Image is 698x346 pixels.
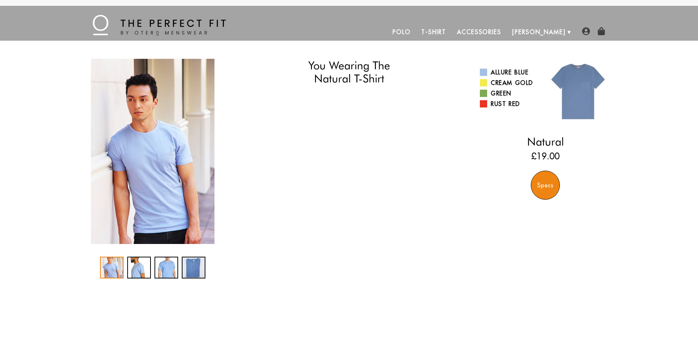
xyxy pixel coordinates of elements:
img: The Perfect Fit - by Otero Menswear - Logo [93,15,226,35]
img: 010.jpg [545,59,611,124]
a: Cream Gold [480,78,540,87]
a: [PERSON_NAME] [507,23,571,41]
img: shopping-bag-icon.png [597,27,605,35]
ins: £19.00 [531,150,559,163]
a: T-Shirt [416,23,451,41]
a: Polo [387,23,416,41]
a: Accessories [452,23,507,41]
div: 3 / 4 [155,257,178,278]
img: IMG_2163_copy_1024x1024_2x_e396b202-0411-4715-9b62-447c38f02dce_340x.jpg [91,59,214,244]
div: 1 / 4 [100,257,124,278]
a: Allure Blue [480,68,540,77]
h2: Natural [480,135,611,148]
div: Specs [531,171,560,200]
div: 1 / 4 [87,59,218,244]
div: 4 / 4 [182,257,205,278]
h1: You Wearing The Natural T-Shirt [262,59,435,85]
a: Green [480,89,540,98]
img: user-account-icon.png [582,27,590,35]
div: 2 / 4 [127,257,151,278]
a: Rust Red [480,99,540,108]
